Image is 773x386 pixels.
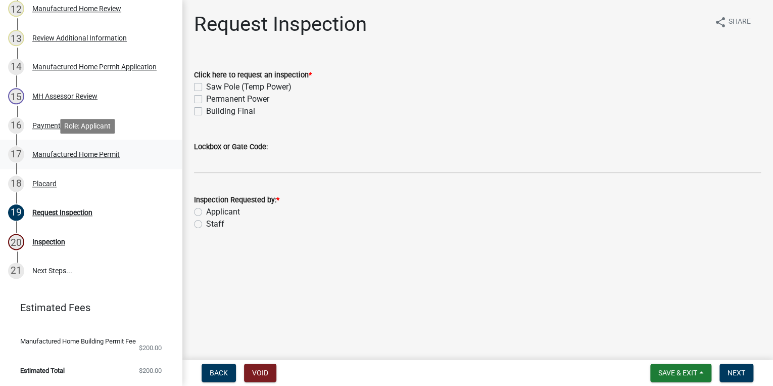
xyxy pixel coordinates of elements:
[32,180,57,187] div: Placard
[32,34,127,41] div: Review Additional Information
[32,238,65,245] div: Inspection
[194,144,268,151] label: Lockbox or Gate Code:
[20,338,136,345] span: Manufactured Home Building Permit Fee
[8,88,24,104] div: 15
[706,12,759,32] button: shareShare
[139,367,162,374] span: $200.00
[139,345,162,351] span: $200.00
[206,218,224,230] label: Staff
[206,81,292,93] label: Saw Pole (Temp Power)
[8,263,24,279] div: 21
[8,176,24,192] div: 18
[32,5,121,12] div: Manufactured Home Review
[20,367,65,374] span: Estimated Total
[206,93,269,105] label: Permanent Power
[210,369,228,377] span: Back
[206,105,255,117] label: Building Final
[650,364,711,382] button: Save & Exit
[60,119,115,134] div: Role: Applicant
[8,117,24,134] div: 16
[729,16,751,28] span: Share
[8,146,24,162] div: 17
[8,234,24,250] div: 20
[32,93,98,100] div: MH Assessor Review
[32,63,157,70] div: Manufactured Home Permit Application
[194,197,279,204] label: Inspection Requested by:
[8,204,24,221] div: 19
[32,209,92,216] div: Request Inspection
[244,364,276,382] button: Void
[658,369,697,377] span: Save & Exit
[714,16,727,28] i: share
[8,297,166,318] a: Estimated Fees
[32,151,120,158] div: Manufactured Home Permit
[8,30,24,46] div: 13
[8,1,24,17] div: 12
[202,364,236,382] button: Back
[206,206,240,218] label: Applicant
[32,122,61,129] div: Payment
[728,369,745,377] span: Next
[194,72,312,79] label: Click here to request an inspection
[8,59,24,75] div: 14
[194,12,367,36] h1: Request Inspection
[719,364,753,382] button: Next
